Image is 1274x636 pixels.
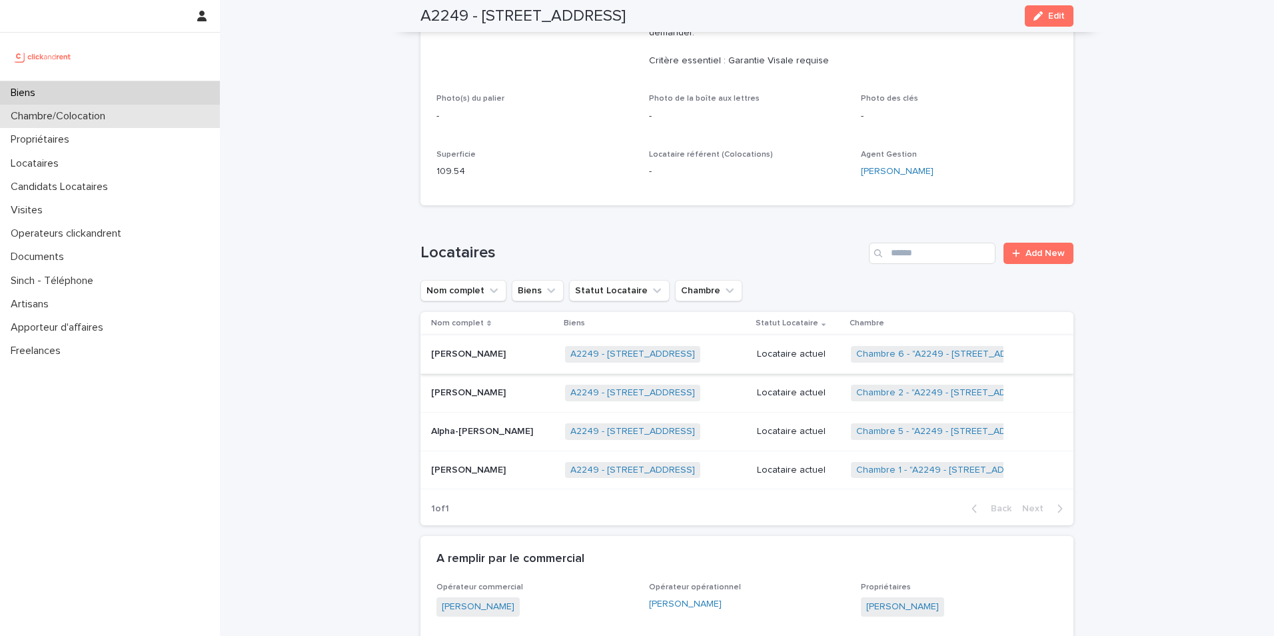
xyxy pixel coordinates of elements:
button: Edit [1025,5,1073,27]
tr: Alpha-[PERSON_NAME]Alpha-[PERSON_NAME] A2249 - [STREET_ADDRESS] Locataire actuelChambre 5 - "A224... [420,412,1073,451]
p: Locataire actuel [757,349,840,360]
span: Locataire référent (Colocations) [649,151,773,159]
p: Locataire actuel [757,387,840,399]
p: Chambre [850,316,884,331]
p: Visites [5,204,53,217]
button: Nom complet [420,280,506,301]
p: Nom complet [431,316,484,331]
p: [PERSON_NAME] [431,385,508,399]
a: Chambre 5 - "A2249 - [STREET_ADDRESS]" [856,426,1042,437]
span: Superficie [436,151,476,159]
p: Sinch - Téléphone [5,275,104,287]
p: Candidats Locataires [5,181,119,193]
tr: [PERSON_NAME][PERSON_NAME] A2249 - [STREET_ADDRESS] Locataire actuelChambre 2 - "A2249 - [STREET_... [420,374,1073,413]
a: [PERSON_NAME] [866,600,939,614]
h2: A remplir par le commercial [436,552,584,567]
span: Photo(s) du palier [436,95,504,103]
p: Locataires [5,157,69,170]
button: Next [1017,503,1073,515]
a: Chambre 6 - "A2249 - [STREET_ADDRESS]" [856,349,1043,360]
p: - [649,165,846,179]
span: Photo de la boîte aux lettres [649,95,760,103]
p: Alpha-[PERSON_NAME] [431,423,536,437]
p: [PERSON_NAME] [431,462,508,476]
p: Artisans [5,298,59,311]
span: Add New [1025,249,1065,258]
a: [PERSON_NAME] [442,600,514,614]
h2: A2249 - [STREET_ADDRESS] [420,7,626,26]
p: - [649,109,846,123]
a: A2249 - [STREET_ADDRESS] [570,465,695,476]
a: Chambre 1 - "A2249 - [STREET_ADDRESS]" [856,465,1040,476]
input: Search [869,243,995,264]
p: Documents [5,251,75,263]
a: Chambre 2 - "A2249 - [STREET_ADDRESS]" [856,387,1042,399]
p: Statut Locataire [756,316,818,331]
p: Biens [5,87,46,99]
span: Photo des clés [861,95,918,103]
span: Agent Gestion [861,151,917,159]
p: Freelances [5,345,71,357]
p: - [861,109,1057,123]
tr: [PERSON_NAME][PERSON_NAME] A2249 - [STREET_ADDRESS] Locataire actuelChambre 1 - "A2249 - [STREET_... [420,451,1073,489]
a: [PERSON_NAME] [649,597,722,611]
img: UCB0brd3T0yccxBKYDjQ [11,43,75,70]
p: 1 of 1 [420,493,460,525]
a: Add New [1003,243,1073,264]
span: Propriétaires [861,583,911,591]
button: Chambre [675,280,742,301]
p: Propriétaires [5,133,80,146]
p: Biens [564,316,585,331]
a: A2249 - [STREET_ADDRESS] [570,387,695,399]
span: Next [1022,504,1051,513]
p: Locataire actuel [757,426,840,437]
a: A2249 - [STREET_ADDRESS] [570,349,695,360]
tr: [PERSON_NAME][PERSON_NAME] A2249 - [STREET_ADDRESS] Locataire actuelChambre 6 - "A2249 - [STREET_... [420,335,1073,374]
span: Edit [1048,11,1065,21]
button: Statut Locataire [569,280,670,301]
span: Opérateur opérationnel [649,583,741,591]
p: Locataire actuel [757,465,840,476]
h1: Locataires [420,243,864,263]
a: [PERSON_NAME] [861,165,934,179]
span: Opérateur commercial [436,583,523,591]
a: A2249 - [STREET_ADDRESS] [570,426,695,437]
p: [PERSON_NAME] [431,346,508,360]
button: Biens [512,280,564,301]
p: Operateurs clickandrent [5,227,132,240]
p: Apporteur d'affaires [5,321,114,334]
p: Chambre/Colocation [5,110,116,123]
span: Back [983,504,1011,513]
p: - [436,109,633,123]
button: Back [961,503,1017,515]
p: 109.54 [436,165,633,179]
